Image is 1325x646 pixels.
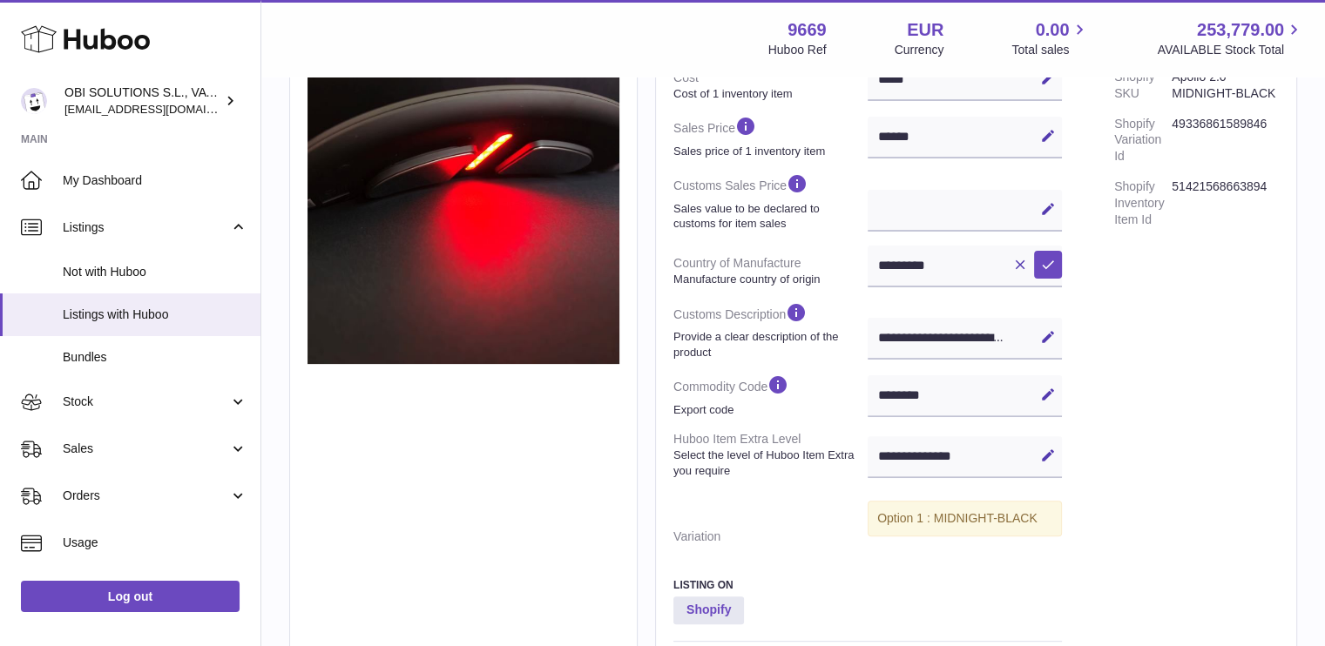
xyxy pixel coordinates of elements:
[308,52,619,364] img: 96691737388559.jpg
[788,18,827,42] strong: 9669
[868,501,1062,536] div: Option 1 : MIDNIGHT-BLACK
[1157,42,1304,58] span: AVAILABLE Stock Total
[63,349,247,366] span: Bundles
[673,108,868,165] dt: Sales Price
[1114,109,1172,172] dt: Shopify Variation Id
[64,102,256,116] span: [EMAIL_ADDRESS][DOMAIN_NAME]
[63,535,247,551] span: Usage
[1114,62,1172,109] dt: Shopify SKU
[673,596,744,624] strong: Shopify
[63,219,229,236] span: Listings
[64,84,221,118] div: OBI SOLUTIONS S.L., VAT: B70911078
[1172,172,1279,235] dd: 51421568663894
[1036,18,1070,42] span: 0.00
[21,581,240,612] a: Log out
[673,424,868,485] dt: Huboo Item Extra Level
[1011,42,1089,58] span: Total sales
[1197,18,1284,42] span: 253,779.00
[673,201,863,232] strong: Sales value to be declared to customs for item sales
[673,578,1062,592] h3: Listing On
[768,42,827,58] div: Huboo Ref
[673,144,863,159] strong: Sales price of 1 inventory item
[1011,18,1089,58] a: 0.00 Total sales
[21,88,47,114] img: hello@myobistore.com
[673,447,863,478] strong: Select the level of Huboo Item Extra you require
[673,86,863,102] strong: Cost of 1 inventory item
[1157,18,1304,58] a: 253,779.00 AVAILABLE Stock Total
[63,264,247,280] span: Not with Huboo
[673,402,863,418] strong: Export code
[673,272,863,287] strong: Manufacture country of origin
[63,306,247,323] span: Listings with Huboo
[1172,62,1279,109] dd: Apollo 2.0 MIDNIGHT-BLACK
[673,522,868,552] dt: Variation
[673,329,863,360] strong: Provide a clear description of the product
[673,367,868,424] dt: Commodity Code
[1172,109,1279,172] dd: 49336861589846
[63,441,229,457] span: Sales
[895,42,944,58] div: Currency
[673,294,868,367] dt: Customs Description
[63,172,247,189] span: My Dashboard
[63,488,229,504] span: Orders
[1114,172,1172,235] dt: Shopify Inventory Item Id
[907,18,943,42] strong: EUR
[63,394,229,410] span: Stock
[673,63,868,108] dt: Cost
[673,165,868,238] dt: Customs Sales Price
[673,248,868,293] dt: Country of Manufacture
